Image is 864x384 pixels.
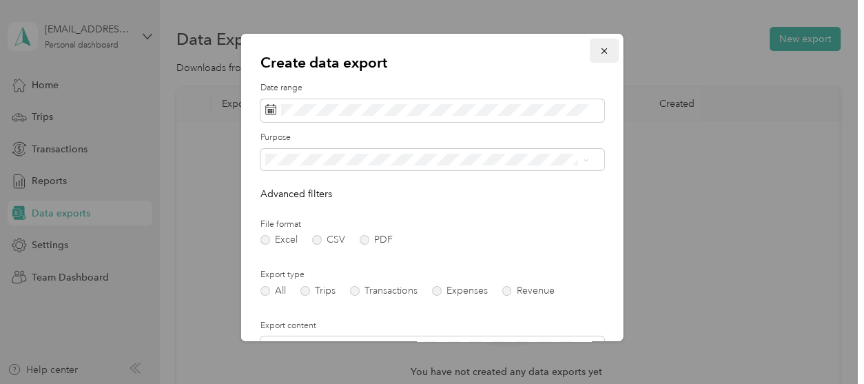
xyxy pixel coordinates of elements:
label: Excel [260,235,298,245]
label: Transactions [349,286,417,296]
label: Trips [300,286,335,296]
label: Export type [260,269,604,281]
label: File format [260,219,604,231]
iframe: Everlance-gr Chat Button Frame [787,307,864,384]
label: CSV [311,235,344,245]
p: Advanced filters [260,187,604,201]
label: Expenses [431,286,487,296]
label: Export content [260,320,604,332]
p: Create data export [260,53,604,72]
label: PDF [359,235,392,245]
label: Date range [260,82,604,94]
label: Revenue [502,286,554,296]
label: Purpose [260,132,604,144]
label: All [260,286,286,296]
